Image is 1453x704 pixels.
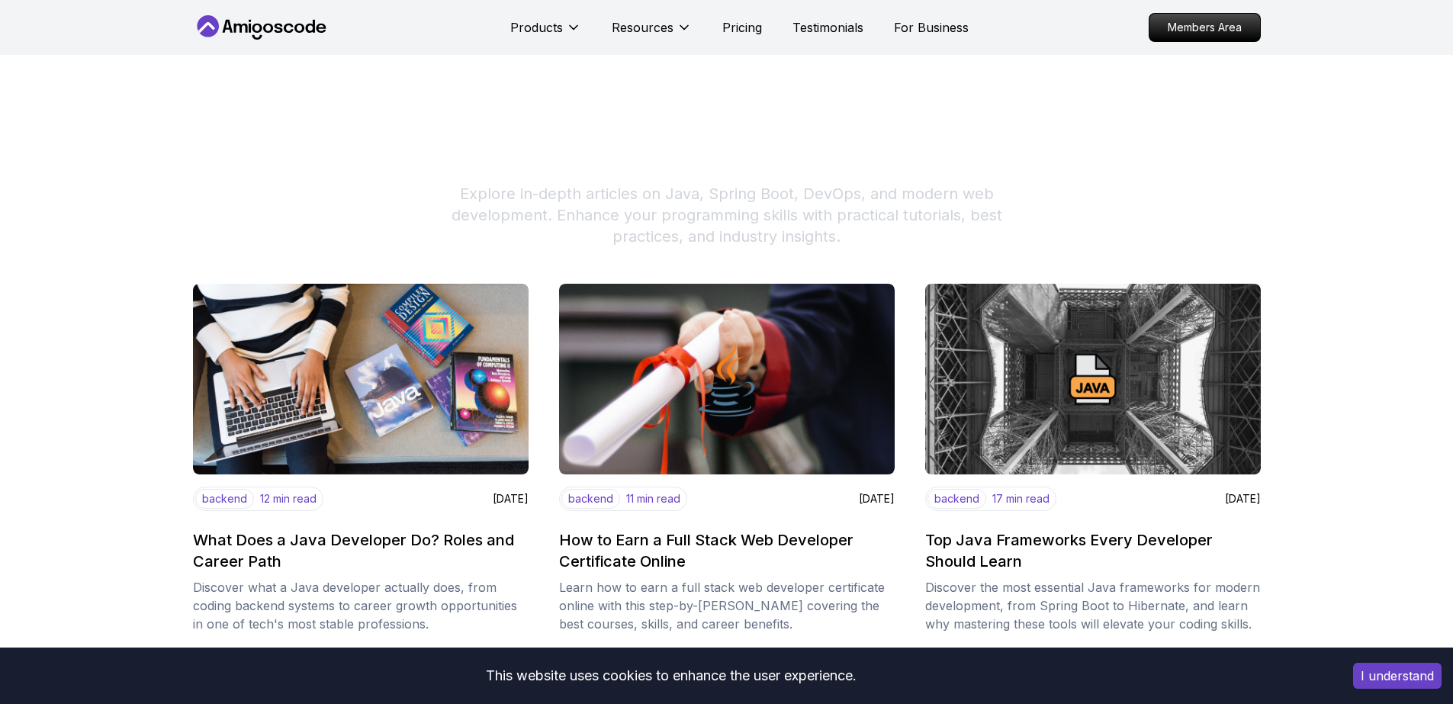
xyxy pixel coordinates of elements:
[193,284,529,474] img: image
[1225,491,1261,506] p: [DATE]
[927,489,986,509] p: backend
[612,18,673,37] p: Resources
[1353,663,1442,689] button: Accept cookies
[792,18,863,37] a: Testimonials
[559,578,895,633] p: Learn how to earn a full stack web developer certificate online with this step-by-[PERSON_NAME] c...
[612,18,692,49] button: Resources
[11,659,1330,693] div: This website uses cookies to enhance the user experience.
[894,18,969,37] a: For Business
[193,284,529,633] a: imagebackend12 min read[DATE]What Does a Java Developer Do? Roles and Career PathDiscover what a ...
[722,18,762,37] a: Pricing
[510,18,563,37] p: Products
[925,284,1261,633] a: imagebackend17 min read[DATE]Top Java Frameworks Every Developer Should LearnDiscover the most es...
[561,489,620,509] p: backend
[1149,14,1260,41] p: Members Area
[626,491,680,506] p: 11 min read
[559,284,895,474] img: image
[859,491,895,506] p: [DATE]
[434,183,1020,247] p: Explore in-depth articles on Java, Spring Boot, DevOps, and modern web development. Enhance your ...
[1149,13,1261,42] a: Members Area
[193,578,529,633] p: Discover what a Java developer actually does, from coding backend systems to career growth opport...
[925,284,1261,474] img: image
[193,128,1261,165] h1: Programming Blogs & Tutorials
[193,529,519,572] h2: What Does a Java Developer Do? Roles and Career Path
[510,18,581,49] button: Products
[493,491,529,506] p: [DATE]
[992,491,1050,506] p: 17 min read
[559,284,895,633] a: imagebackend11 min read[DATE]How to Earn a Full Stack Web Developer Certificate OnlineLearn how t...
[925,529,1252,572] h2: Top Java Frameworks Every Developer Should Learn
[559,529,886,572] h2: How to Earn a Full Stack Web Developer Certificate Online
[195,489,254,509] p: backend
[260,491,317,506] p: 12 min read
[925,578,1261,633] p: Discover the most essential Java frameworks for modern development, from Spring Boot to Hibernate...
